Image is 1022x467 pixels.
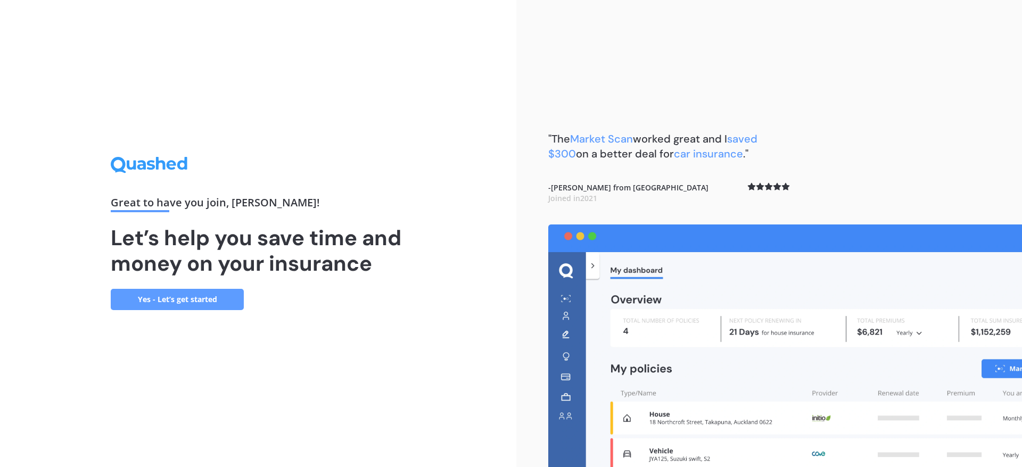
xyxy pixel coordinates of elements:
[548,224,1022,467] img: dashboard.webp
[548,193,597,203] span: Joined in 2021
[111,197,406,212] div: Great to have you join , [PERSON_NAME] !
[674,147,743,161] span: car insurance
[548,132,757,161] b: "The worked great and I on a better deal for ."
[111,225,406,276] h1: Let’s help you save time and money on your insurance
[570,132,633,146] span: Market Scan
[111,289,244,310] a: Yes - Let’s get started
[548,182,708,203] b: - [PERSON_NAME] from [GEOGRAPHIC_DATA]
[548,132,757,161] span: saved $300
